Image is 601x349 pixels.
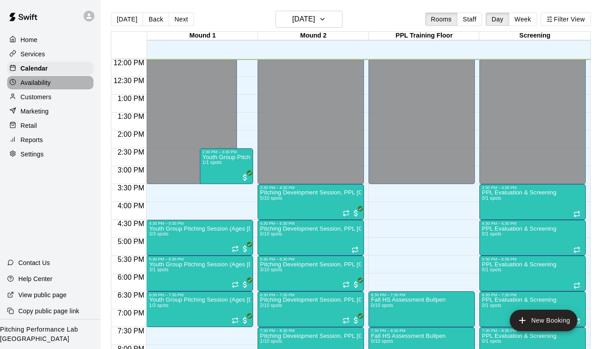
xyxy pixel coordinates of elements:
[457,13,482,26] button: Staff
[258,291,364,327] div: 6:30 PM – 7:30 PM: Pitching Development Session, PPL Louisville (Ages 13+)
[7,62,93,75] div: Calendar
[343,210,350,217] span: Recurring event
[7,33,93,46] a: Home
[258,32,369,40] div: Mound 2
[232,317,239,324] span: Recurring event
[260,293,361,297] div: 6:30 PM – 7:30 PM
[21,50,45,59] p: Services
[7,105,93,118] a: Marketing
[258,184,364,220] div: 3:30 PM – 4:30 PM: Pitching Development Session, PPL Louisville (Ages 13+)
[260,339,282,344] span: 1/10 spots filled
[479,256,586,291] div: 5:30 PM – 6:30 PM: PPL Evaluation & Screening
[241,316,250,325] span: All customers have paid
[479,291,586,327] div: 6:30 PM – 7:30 PM: PPL Evaluation & Screening
[21,121,37,130] p: Retail
[7,47,93,61] a: Services
[115,327,147,335] span: 7:30 PM
[260,221,361,226] div: 4:30 PM – 5:30 PM
[482,339,502,344] span: 0/1 spots filled
[351,246,359,253] span: Recurring event
[203,150,250,154] div: 2:30 PM – 3:30 PM
[203,160,222,165] span: 1/1 spots filled
[7,76,93,89] a: Availability
[482,185,583,190] div: 3:30 PM – 4:30 PM
[232,245,239,252] span: Recurring event
[149,303,169,308] span: 1/3 spots filled
[232,281,239,288] span: Recurring event
[21,150,44,159] p: Settings
[18,258,50,267] p: Contact Us
[343,317,350,324] span: Recurring event
[482,267,502,272] span: 0/1 spots filled
[115,130,147,138] span: 2:00 PM
[115,184,147,192] span: 3:30 PM
[143,13,169,26] button: Back
[7,133,93,147] a: Reports
[482,293,583,297] div: 6:30 PM – 7:30 PM
[111,59,146,67] span: 12:00 PM
[260,328,361,333] div: 7:30 PM – 8:30 PM
[115,291,147,299] span: 6:30 PM
[21,135,43,144] p: Reports
[371,328,472,333] div: 7:30 PM – 8:30 PM
[573,210,580,218] span: Recurring event
[260,267,282,272] span: 3/10 spots filled
[200,148,253,184] div: 2:30 PM – 3:30 PM: Youth Group Pitching Session (Ages 12 and Under)
[149,231,169,236] span: 3/3 spots filled
[371,339,393,344] span: 0/10 spots filled
[21,78,51,87] p: Availability
[115,95,147,102] span: 1:00 PM
[260,303,282,308] span: 2/10 spots filled
[482,328,583,333] div: 7:30 PM – 8:30 PM
[260,196,282,201] span: 5/10 spots filled
[482,303,502,308] span: 0/1 spots filled
[479,32,590,40] div: Screening
[146,220,253,256] div: 4:30 PM – 5:30 PM: Youth Group Pitching Session (Ages 12 and Under)
[115,220,147,227] span: 4:30 PM
[147,32,258,40] div: Mound 1
[18,274,52,283] p: Help Center
[241,280,250,289] span: All customers have paid
[111,13,143,26] button: [DATE]
[275,11,343,28] button: [DATE]
[482,257,583,261] div: 5:30 PM – 6:30 PM
[115,256,147,263] span: 5:30 PM
[241,173,250,182] span: All customers have paid
[21,35,38,44] p: Home
[115,309,147,317] span: 7:00 PM
[149,293,250,297] div: 6:30 PM – 7:30 PM
[425,13,457,26] button: Rooms
[241,244,250,253] span: All customers have paid
[7,90,93,104] a: Customers
[115,148,147,156] span: 2:30 PM
[21,64,48,73] p: Calendar
[482,196,502,201] span: 0/1 spots filled
[21,107,49,116] p: Marketing
[573,246,580,253] span: Recurring event
[510,310,577,331] button: add
[21,93,51,101] p: Customers
[115,273,147,281] span: 6:00 PM
[260,185,361,190] div: 3:30 PM – 4:30 PM
[541,13,591,26] button: Filter View
[7,147,93,161] a: Settings
[149,221,250,226] div: 4:30 PM – 5:30 PM
[7,119,93,132] a: Retail
[258,220,364,256] div: 4:30 PM – 5:30 PM: Pitching Development Session, PPL Louisville (Ages 13+)
[482,231,502,236] span: 0/1 spots filled
[292,13,315,25] h6: [DATE]
[258,256,364,291] div: 5:30 PM – 6:30 PM: Pitching Development Session, PPL Louisville (Ages 13+)
[479,220,586,256] div: 4:30 PM – 5:30 PM: PPL Evaluation & Screening
[146,256,253,291] div: 5:30 PM – 6:30 PM: Youth Group Pitching Session (Ages 12 and Under)
[18,290,67,299] p: View public page
[368,291,475,327] div: 6:30 PM – 7:30 PM: Fall HS Assessment Bullpen
[371,303,393,308] span: 0/10 spots filled
[369,32,480,40] div: PPL Training Floor
[260,257,361,261] div: 5:30 PM – 6:30 PM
